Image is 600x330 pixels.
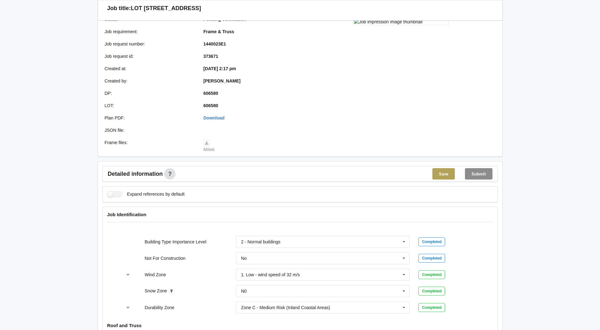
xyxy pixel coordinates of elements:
a: Mitek [203,140,215,152]
div: Created by : [100,78,199,84]
button: reference-toggle [122,302,134,313]
div: Completed [418,254,445,263]
div: N0 [241,289,247,293]
label: Building Type Importance Level [145,239,206,244]
div: Completed [418,237,445,246]
b: 606580 [203,103,218,108]
div: Completed [418,287,445,296]
label: Wind Zone [145,272,166,277]
b: 373671 [203,54,218,59]
h4: Roof and Truss [107,322,493,328]
label: Expand references by default [107,191,185,198]
button: Save [432,168,455,180]
b: [PERSON_NAME] [203,78,240,83]
span: Detailed information [108,171,163,177]
label: Snow Zone [145,288,168,293]
button: reference-toggle [122,269,134,280]
b: 1440023E1 [203,41,226,46]
h3: LOT [STREET_ADDRESS] [131,5,201,12]
div: No [241,256,247,260]
img: Job impression image thumbnail [354,18,448,25]
div: JSON file : [100,127,199,133]
h4: Job Identification [107,211,493,217]
div: Job requirement : [100,28,199,35]
label: Durability Zone [145,305,174,310]
div: Zone C - Medium Risk (Inland Coastal Areas) [241,305,330,310]
b: [DATE] 2:17 pm [203,66,236,71]
b: 606580 [203,91,218,96]
div: Completed [418,303,445,312]
div: Job request number : [100,41,199,47]
div: Job request id : [100,53,199,59]
b: Frame & Truss [203,29,234,34]
h3: Job title: [107,5,131,12]
div: LOT : [100,102,199,109]
div: DP : [100,90,199,96]
div: Completed [418,270,445,279]
label: Not For Construction [145,256,185,261]
div: 1. Low - wind speed of 32 m/s [241,272,300,277]
div: Frame files : [100,139,199,153]
div: Created at : [100,65,199,72]
a: Download [203,115,225,120]
div: Plan PDF : [100,115,199,121]
div: 2 - Normal buildings [241,240,281,244]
